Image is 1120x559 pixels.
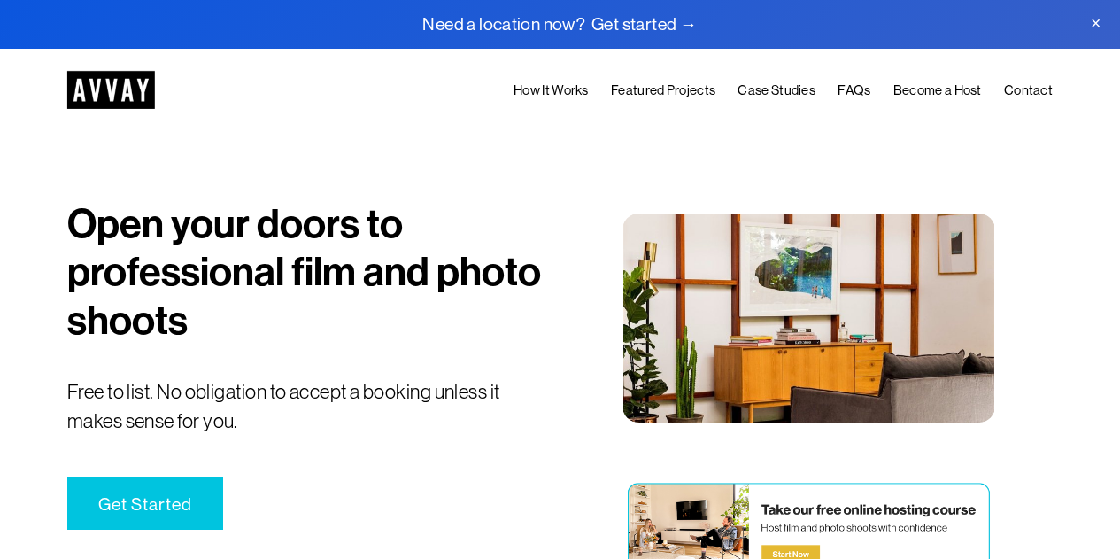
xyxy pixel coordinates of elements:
[1004,79,1053,101] a: Contact
[67,377,555,438] p: Free to list. No obligation to accept a booking unless it makes sense for you.
[611,79,715,101] a: Featured Projects
[838,79,870,101] a: FAQs
[514,79,589,101] a: How It Works
[67,200,555,345] h1: Open your doors to professional film and photo shoots
[893,79,982,101] a: Become a Host
[738,79,815,101] a: Case Studies
[67,71,155,109] img: AVVAY - The First Nationwide Location Scouting Co.
[67,477,223,530] a: Get Started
